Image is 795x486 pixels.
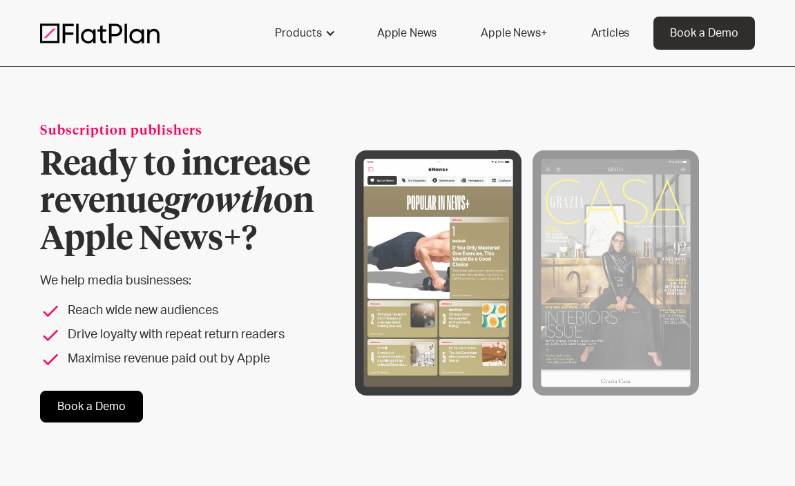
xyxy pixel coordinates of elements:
h1: Ready to increase revenue on Apple News+? [40,146,314,258]
a: Articles [575,17,646,50]
li: Reach wide new audiences [40,302,314,320]
div: Subscription publishers [40,122,314,141]
li: Drive loyalty with repeat return readers [40,326,314,344]
li: Maximise revenue paid out by Apple [40,350,314,369]
div: Products [258,17,349,50]
a: Book a Demo [40,391,143,422]
a: Apple News+ [464,17,563,50]
a: Apple News [361,17,453,50]
div: Book a Demo [670,25,738,41]
div: Products [275,25,322,41]
a: Book a Demo [653,17,755,50]
em: growth [164,186,274,219]
p: We help media businesses: [40,272,314,291]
